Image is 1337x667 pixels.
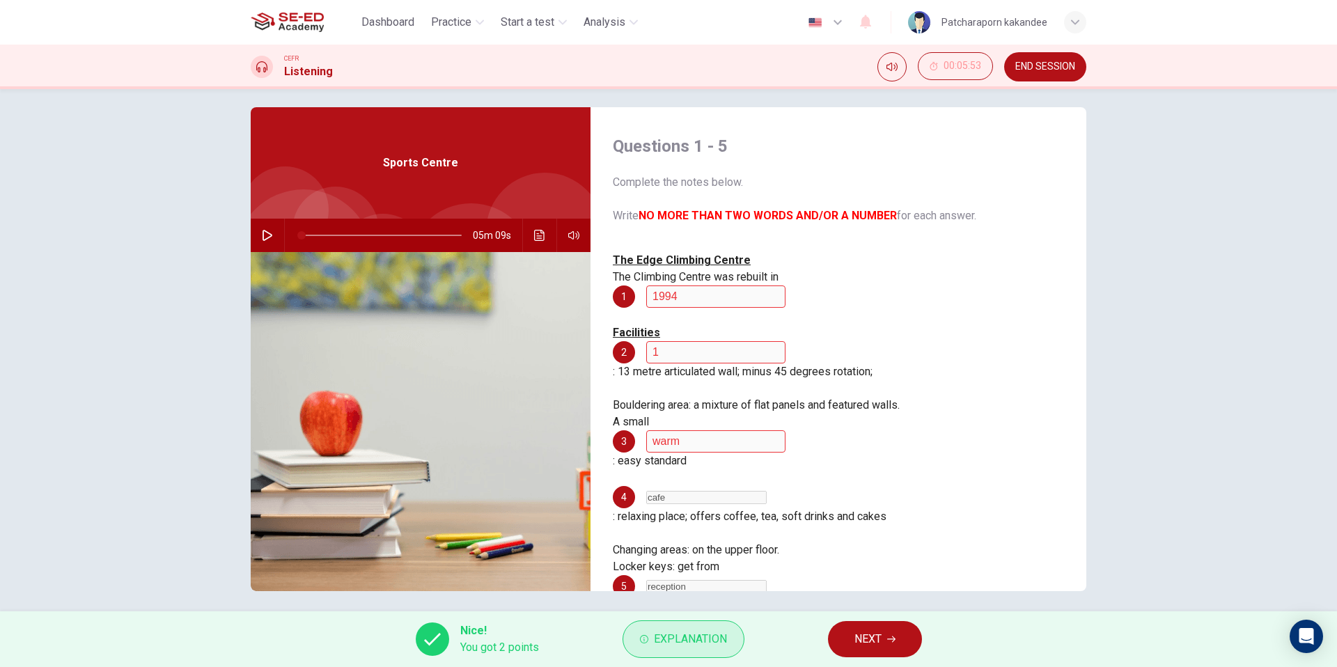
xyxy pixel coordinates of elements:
span: 05m 09s [473,219,522,252]
button: NEXT [828,621,922,657]
input: warm-up wall; warm up [646,430,785,453]
span: END SESSION [1015,61,1075,72]
span: 1 [621,292,627,301]
span: CEFR [284,54,299,63]
span: Changing areas: on the upper floor. Locker keys: get from [613,543,779,573]
span: Dashboard [361,14,414,31]
u: Facilities [613,326,660,339]
div: Open Intercom Messenger [1290,620,1323,653]
img: Profile picture [908,11,930,33]
span: You got 2 points [460,639,539,656]
img: SE-ED Academy logo [251,8,324,36]
div: Mute [877,52,907,81]
span: 4 [621,492,627,502]
u: The Edge Climbing Centre [613,253,751,267]
input: reception [646,580,767,593]
span: The Climbing Centre was rebuilt in [613,253,779,283]
span: Nice! [460,622,539,639]
span: : relaxing place; offers coffee, tea, soft drinks and cakes [613,510,886,523]
button: 00:05:53 [918,52,993,80]
input: 1998 [646,285,785,308]
b: NO MORE THAN TWO WORDS AND/OR A NUMBER [639,209,897,222]
span: Sports Centre [383,155,458,171]
input: cafe; café; the cafe; the café [646,491,767,504]
div: Hide [918,52,993,81]
span: 5 [621,581,627,591]
input: Main Hall [646,341,785,363]
span: : easy standard [613,454,687,467]
span: 00:05:53 [944,61,981,72]
div: Patcharaporn kakandee [941,14,1047,31]
a: SE-ED Academy logo [251,8,356,36]
h1: Listening [284,63,333,80]
span: Practice [431,14,471,31]
span: Bouldering area: a mixture of flat panels and featured walls. A small [613,398,900,428]
span: Start a test [501,14,554,31]
button: Practice [425,10,490,35]
span: : 13 metre articulated wall; minus 45 degrees rotation; [613,365,873,378]
button: END SESSION [1004,52,1086,81]
span: 3 [621,437,627,446]
img: en [806,17,824,28]
button: Analysis [578,10,643,35]
img: Sports Centre [251,252,591,591]
span: NEXT [854,629,882,649]
span: Analysis [584,14,625,31]
button: Start a test [495,10,572,35]
span: Explanation [654,629,727,649]
h4: Questions 1 - 5 [613,135,1064,157]
button: Explanation [623,620,744,658]
button: Click to see the audio transcription [529,219,551,252]
span: Complete the notes below. Write for each answer. [613,175,976,222]
button: Dashboard [356,10,420,35]
span: 2 [621,347,627,357]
